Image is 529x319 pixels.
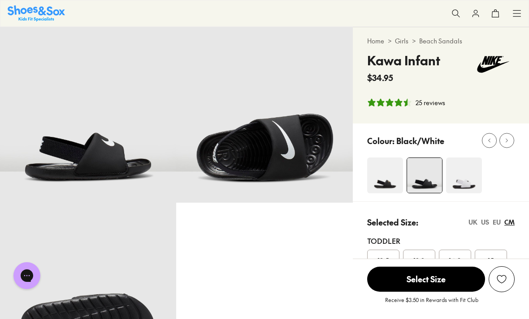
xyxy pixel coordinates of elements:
div: US [481,217,489,227]
img: 4-281374_1 [446,157,482,193]
a: Girls [395,36,408,46]
p: Black/White [396,135,444,147]
span: 13.3 [413,255,425,266]
span: $34.95 [367,72,393,84]
span: 12.5 [377,255,389,266]
button: Add to Wishlist [489,266,515,292]
div: CM [504,217,515,227]
a: Home [367,36,384,46]
img: 5_1 [407,158,442,193]
div: > > [367,36,515,46]
button: Select Size [367,266,485,292]
span: 15 [488,255,494,266]
div: Toddler [367,235,515,246]
div: EU [493,217,501,227]
p: Receive $3.50 in Rewards with Fit Club [385,296,478,312]
div: UK [468,217,477,227]
p: Selected Size: [367,216,418,228]
img: 6_1 [176,27,352,203]
span: Select Size [367,267,485,292]
span: 14.2 [449,255,461,266]
a: Shoes & Sox [8,5,65,21]
button: 4.52 stars, 25 ratings [367,98,445,107]
a: Beach Sandals [419,36,462,46]
h4: Kawa Infant [367,51,440,70]
div: 25 reviews [416,98,445,107]
img: Vendor logo [472,51,515,78]
img: 4-407380_1 [367,157,403,193]
iframe: Gorgias live chat messenger [9,259,45,292]
p: Colour: [367,135,395,147]
img: SNS_Logo_Responsive.svg [8,5,65,21]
